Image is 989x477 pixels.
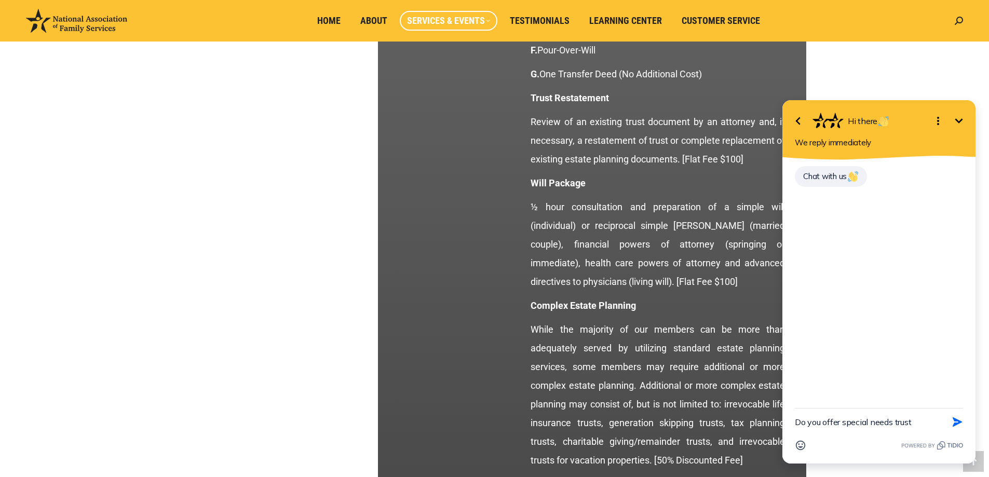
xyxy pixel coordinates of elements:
[531,320,785,470] p: While the majority of our members can be more than adequately served by utilizing standard estate...
[310,11,348,31] a: Home
[531,45,537,56] strong: F.
[682,15,760,26] span: Customer Service
[531,198,785,291] p: ½ hour consultation and preparation of a simple will (individual) or reciprocal simple [PERSON_NA...
[531,178,586,188] strong: Will Package
[317,15,341,26] span: Home
[531,300,636,311] strong: Complex Estate Planning
[582,11,669,31] a: Learning Center
[589,15,662,26] span: Learning Center
[26,9,127,33] img: National Association of Family Services
[531,69,539,79] strong: G.
[531,113,785,169] p: Review of an existing trust document by an attorney and, if necessary, a restatement of trust or ...
[769,89,989,477] iframe: Tidio Chat
[674,11,767,31] a: Customer Service
[531,92,609,103] strong: Trust Restatement
[360,15,387,26] span: About
[531,65,785,84] p: One Transfer Deed (No Additional Cost)
[531,41,785,60] p: Pour-Over-Will
[353,11,395,31] a: About
[510,15,570,26] span: Testimonials
[503,11,577,31] a: Testimonials
[407,15,490,26] span: Services & Events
